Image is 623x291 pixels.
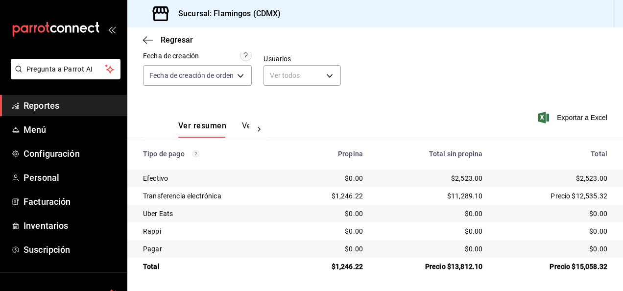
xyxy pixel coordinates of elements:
button: Ver pagos [242,121,279,138]
font: Ver resumen [178,121,226,131]
button: Exportar a Excel [540,112,607,123]
div: $0.00 [379,209,482,218]
div: Total sin propina [379,150,482,158]
div: Total [143,262,286,271]
div: $2,523.00 [379,173,482,183]
div: Transferencia electrónica [143,191,286,201]
div: Ver todos [264,65,340,86]
div: $1,246.22 [302,262,363,271]
font: Exportar a Excel [557,114,607,121]
div: Precio $15,058.32 [498,262,607,271]
button: open_drawer_menu [108,25,116,33]
button: Regresar [143,35,193,45]
div: $0.00 [302,226,363,236]
h3: Sucursal: Flamingos (CDMX) [170,8,281,20]
span: Fecha de creación de orden [149,71,234,80]
label: Usuarios [264,55,340,62]
div: Propina [302,150,363,158]
div: $0.00 [498,226,607,236]
div: Efectivo [143,173,286,183]
font: Inventarios [24,220,68,231]
span: Regresar [161,35,193,45]
div: $0.00 [379,226,482,236]
div: $0.00 [302,209,363,218]
div: $2,523.00 [498,173,607,183]
div: $1,246.22 [302,191,363,201]
div: Pagar [143,244,286,254]
div: $0.00 [302,173,363,183]
div: Total [498,150,607,158]
font: Reportes [24,100,59,111]
div: $0.00 [498,209,607,218]
font: Suscripción [24,244,70,255]
font: Facturación [24,196,71,207]
div: $11,289.10 [379,191,482,201]
font: Personal [24,172,59,183]
font: Menú [24,124,47,135]
div: Precio $12,535.32 [498,191,607,201]
font: Tipo de pago [143,150,185,158]
font: Configuración [24,148,80,159]
div: Uber Eats [143,209,286,218]
button: Pregunta a Parrot AI [11,59,120,79]
div: Pestañas de navegación [178,121,249,138]
span: Pregunta a Parrot AI [26,64,105,74]
div: Precio $13,812.10 [379,262,482,271]
div: $0.00 [379,244,482,254]
div: $0.00 [498,244,607,254]
div: Rappi [143,226,286,236]
a: Pregunta a Parrot AI [7,71,120,81]
div: $0.00 [302,244,363,254]
div: Fecha de creación [143,51,199,61]
svg: Los pagos realizados con Pay y otras terminales son montos brutos. [192,150,199,157]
